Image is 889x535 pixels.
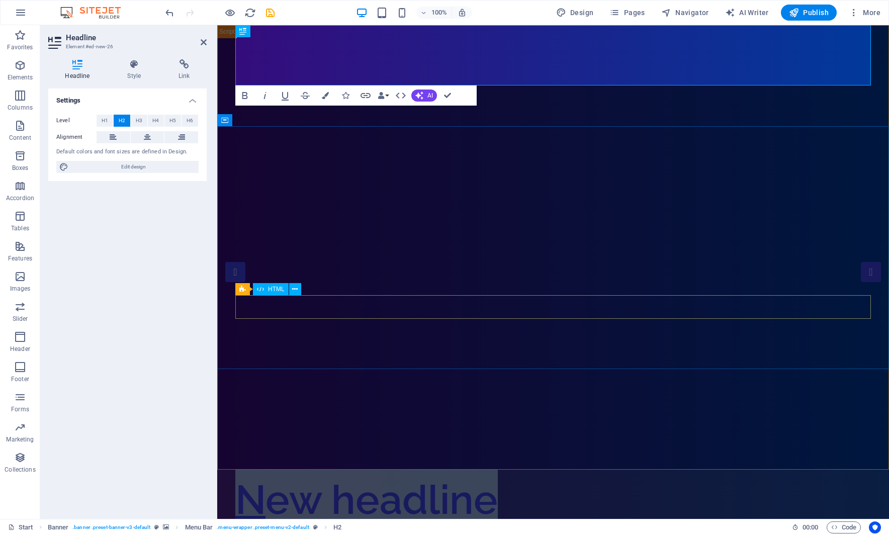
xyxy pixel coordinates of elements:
span: : [810,523,811,531]
button: H3 [131,115,147,127]
p: Forms [11,405,29,413]
button: Underline (⌘U) [276,85,295,106]
span: H3 [136,115,142,127]
p: Elements [8,73,33,81]
h3: Element #ed-new-26 [66,42,187,51]
button: H5 [164,115,181,127]
span: H5 [169,115,176,127]
div: Default colors and font sizes are defined in Design. [56,148,199,156]
h6: 100% [431,7,448,19]
img: Editor Logo [58,7,133,19]
i: On resize automatically adjust zoom level to fit chosen device. [458,8,467,17]
p: Slider [13,315,28,323]
button: reload [244,7,256,19]
i: This element is a customizable preset [154,524,159,530]
button: Data Bindings [376,85,390,106]
span: More [849,8,880,18]
label: Level [56,115,97,127]
button: undo [163,7,175,19]
p: Columns [8,104,33,112]
h4: Headline [48,59,111,80]
i: Reload page [244,7,256,19]
button: Confirm (⌘+⏎) [438,85,457,106]
span: H6 [187,115,193,127]
span: Pages [609,8,645,18]
span: Click to select. Double-click to edit [48,521,69,533]
span: H4 [152,115,159,127]
p: Features [8,254,32,262]
p: Footer [11,375,29,383]
button: Usercentrics [869,521,881,533]
span: Click to select. Double-click to edit [333,521,341,533]
button: AI [411,90,437,102]
button: H4 [148,115,164,127]
button: Colors [316,85,335,106]
p: Content [9,134,31,142]
p: Boxes [12,164,29,172]
label: Alignment [56,131,97,143]
nav: breadcrumb [48,521,342,533]
button: Pages [605,5,649,21]
span: Edit design [71,161,196,173]
span: Design [556,8,594,18]
button: Code [827,521,861,533]
button: Publish [781,5,837,21]
p: Header [10,345,30,353]
h6: Session time [792,521,819,533]
span: H1 [102,115,108,127]
a: Click to cancel selection. Double-click to open Pages [8,521,33,533]
button: H2 [114,115,130,127]
p: Marketing [6,435,34,443]
button: Edit design [56,161,199,173]
button: Strikethrough [296,85,315,106]
span: Navigator [661,8,709,18]
span: 00 00 [803,521,818,533]
i: Undo: Add element (Ctrl+Z) [164,7,175,19]
p: Favorites [7,43,33,51]
button: 100% [416,7,452,19]
i: Save (Ctrl+S) [264,7,276,19]
button: Navigator [657,5,713,21]
span: Publish [789,8,829,18]
span: . menu-wrapper .preset-menu-v2-default [217,521,309,533]
span: Click to select. Double-click to edit [185,521,213,533]
button: Click here to leave preview mode and continue editing [224,7,236,19]
span: AI Writer [725,8,769,18]
p: Images [10,285,31,293]
button: Link [356,85,375,106]
span: H2 [119,115,125,127]
button: AI Writer [721,5,773,21]
h4: Link [162,59,207,80]
p: Accordion [6,194,34,202]
button: Bold (⌘B) [235,85,254,106]
button: HTML [391,85,410,106]
button: Italic (⌘I) [255,85,275,106]
i: This element contains a background [163,524,169,530]
p: Tables [11,224,29,232]
div: Design (Ctrl+Alt+Y) [552,5,598,21]
h4: Settings [48,88,207,107]
button: More [845,5,884,21]
span: AI [427,93,433,99]
p: Collections [5,466,35,474]
button: Design [552,5,598,21]
span: HTML [268,286,285,292]
span: Code [831,521,856,533]
h2: New headline [18,444,654,505]
button: H6 [182,115,198,127]
button: save [264,7,276,19]
button: Icons [336,85,355,106]
i: This element is a customizable preset [313,524,318,530]
span: . banner .preset-banner-v3-default [72,521,150,533]
h4: Style [111,59,162,80]
h2: Headline [66,33,207,42]
button: H1 [97,115,113,127]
